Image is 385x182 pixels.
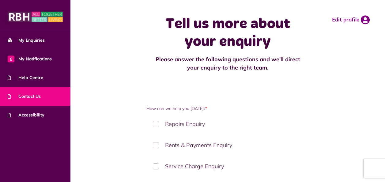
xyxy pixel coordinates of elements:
label: Repairs Enquiry [146,115,309,133]
span: My Notifications [8,56,52,62]
label: How can we help you [DATE]? [146,105,309,112]
span: Help Centre [8,74,43,81]
h1: Tell us more about your enquiry [155,15,300,51]
label: Service Charge Enquiry [146,157,309,175]
strong: Please answer the following questions and we'll direct your enquiry to the right team [156,56,300,71]
a: Edit profile [332,15,370,25]
span: Contact Us [8,93,41,100]
span: Accessibility [8,112,44,118]
img: MyRBH [8,11,63,23]
strong: . [267,64,268,71]
span: My Enquiries [8,37,45,44]
label: Rents & Payments Enquiry [146,136,309,154]
span: 0 [8,55,14,62]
